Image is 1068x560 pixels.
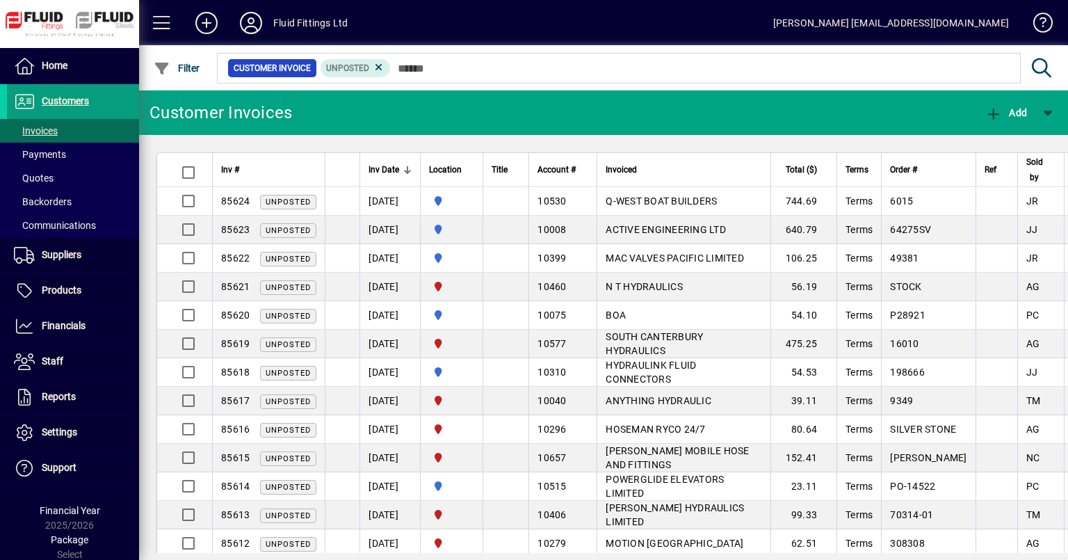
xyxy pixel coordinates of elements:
[221,452,250,463] span: 85615
[845,367,873,378] span: Terms
[266,255,311,264] span: Unposted
[266,226,311,235] span: Unposted
[429,193,474,209] span: AUCKLAND
[606,195,717,207] span: Q-WEST BOAT BUILDERS
[845,395,873,406] span: Terms
[429,250,474,266] span: AUCKLAND
[890,538,925,549] span: 308308
[1026,538,1040,549] span: AG
[537,162,588,177] div: Account #
[42,426,77,438] span: Settings
[221,281,250,292] span: 85621
[537,281,566,292] span: 10460
[7,380,139,415] a: Reports
[221,162,239,177] span: Inv #
[221,224,250,235] span: 85623
[266,198,311,207] span: Unposted
[890,452,966,463] span: [PERSON_NAME]
[14,220,96,231] span: Communications
[537,338,566,349] span: 10577
[1026,338,1040,349] span: AG
[150,56,204,81] button: Filter
[359,529,420,558] td: [DATE]
[429,536,474,551] span: FLUID FITTINGS CHRISTCHURCH
[7,190,139,214] a: Backorders
[7,166,139,190] a: Quotes
[537,367,566,378] span: 10310
[845,224,873,235] span: Terms
[221,253,250,264] span: 85622
[266,454,311,463] span: Unposted
[14,196,72,207] span: Backorders
[890,509,933,520] span: 70314-01
[890,424,956,435] span: SILVER STONE
[770,187,836,216] td: 744.69
[273,12,348,34] div: Fluid Fittings Ltd
[770,330,836,358] td: 475.25
[779,162,830,177] div: Total ($)
[845,253,873,264] span: Terms
[606,162,762,177] div: Invoiced
[606,310,626,321] span: BOA
[606,445,749,470] span: [PERSON_NAME] MOBILE HOSE AND FITTINGS
[770,501,836,529] td: 99.33
[1026,424,1040,435] span: AG
[606,253,744,264] span: MAC VALVES PACIFIC LIMITED
[221,538,250,549] span: 85612
[429,507,474,522] span: FLUID FITTINGS CHRISTCHURCH
[1026,154,1043,185] span: Sold by
[14,149,66,160] span: Payments
[266,397,311,406] span: Unposted
[606,538,743,549] span: MOTION [GEOGRAPHIC_DATA]
[369,162,399,177] span: Inv Date
[985,162,996,177] span: Ref
[537,481,566,492] span: 10515
[1026,367,1038,378] span: JJ
[985,107,1027,118] span: Add
[770,358,836,387] td: 54.53
[537,452,566,463] span: 10657
[221,424,250,435] span: 85616
[606,331,703,356] span: SOUTH CANTERBURY HYDRAULICS
[221,509,250,520] span: 85613
[7,415,139,450] a: Settings
[266,540,311,549] span: Unposted
[42,462,76,473] span: Support
[770,244,836,273] td: 106.25
[770,529,836,558] td: 62.51
[359,444,420,472] td: [DATE]
[770,301,836,330] td: 54.10
[845,310,873,321] span: Terms
[1026,224,1038,235] span: JJ
[606,502,744,527] span: [PERSON_NAME] HYDRAULICS LIMITED
[7,143,139,166] a: Payments
[845,452,873,463] span: Terms
[845,509,873,520] span: Terms
[770,216,836,244] td: 640.79
[537,253,566,264] span: 10399
[537,195,566,207] span: 10530
[1026,395,1041,406] span: TM
[359,472,420,501] td: [DATE]
[359,358,420,387] td: [DATE]
[606,424,705,435] span: HOSEMAN RYCO 24/7
[492,162,520,177] div: Title
[326,63,369,73] span: Unposted
[1026,253,1039,264] span: JR
[42,60,67,71] span: Home
[7,238,139,273] a: Suppliers
[770,415,836,444] td: 80.64
[221,395,250,406] span: 85617
[221,481,250,492] span: 85614
[149,102,292,124] div: Customer Invoices
[537,509,566,520] span: 10406
[234,61,311,75] span: Customer Invoice
[359,330,420,358] td: [DATE]
[890,395,913,406] span: 9349
[890,162,917,177] span: Order #
[266,312,311,321] span: Unposted
[770,273,836,301] td: 56.19
[537,310,566,321] span: 10075
[845,481,873,492] span: Terms
[606,224,726,235] span: ACTIVE ENGINEERING LTD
